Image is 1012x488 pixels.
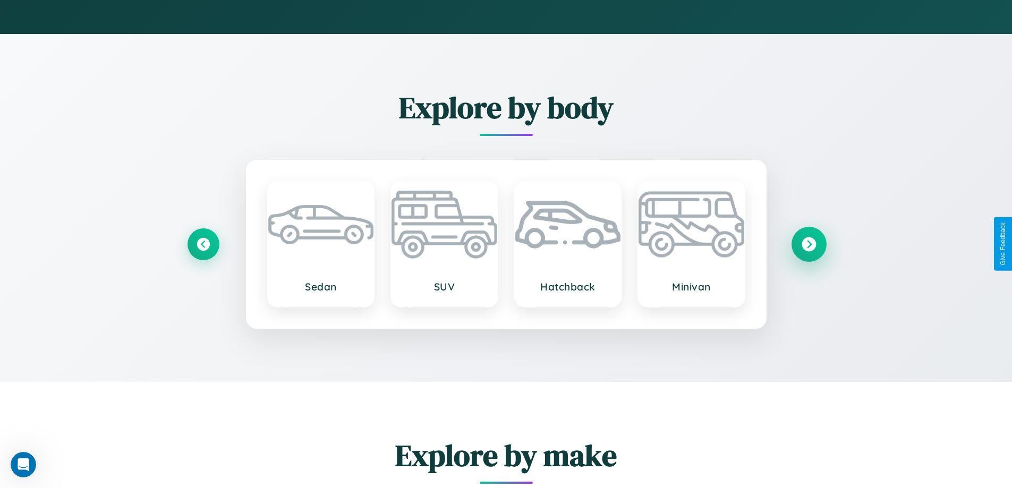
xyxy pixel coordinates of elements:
[188,435,825,476] h2: Explore by make
[526,280,610,293] h3: Hatchback
[279,280,363,293] h3: Sedan
[649,280,734,293] h3: Minivan
[402,280,487,293] h3: SUV
[188,87,825,128] h2: Explore by body
[999,222,1007,266] div: Give Feedback
[11,452,36,477] iframe: Intercom live chat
